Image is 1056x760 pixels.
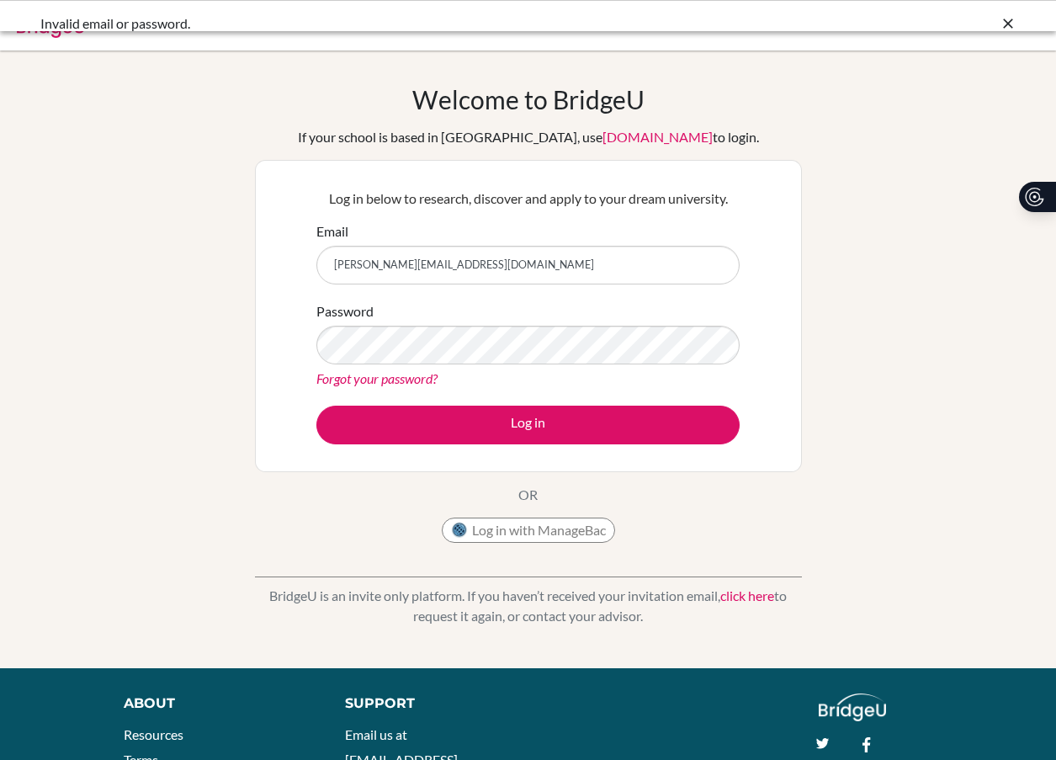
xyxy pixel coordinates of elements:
[124,726,183,742] a: Resources
[124,694,307,714] div: About
[345,694,512,714] div: Support
[316,406,740,444] button: Log in
[316,301,374,322] label: Password
[819,694,887,721] img: logo_white@2x-f4f0deed5e89b7ecb1c2cc34c3e3d731f90f0f143d5ea2071677605dd97b5244.png
[316,189,740,209] p: Log in below to research, discover and apply to your dream university.
[412,84,645,114] h1: Welcome to BridgeU
[316,370,438,386] a: Forgot your password?
[255,586,802,626] p: BridgeU is an invite only platform. If you haven’t received your invitation email, to request it ...
[442,518,615,543] button: Log in with ManageBac
[298,127,759,147] div: If your school is based in [GEOGRAPHIC_DATA], use to login.
[602,129,713,145] a: [DOMAIN_NAME]
[316,221,348,242] label: Email
[720,587,774,603] a: click here
[518,485,538,505] p: OR
[40,13,764,34] div: Invalid email or password.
